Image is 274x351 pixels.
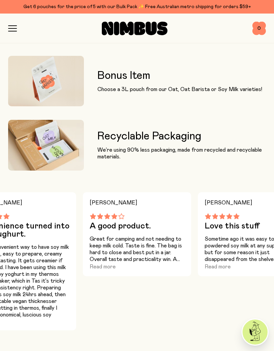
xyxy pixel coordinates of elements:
img: Starter Pack packaging with contents [8,120,84,170]
h3: Recyclable Packaging [97,130,266,142]
p: We’re using 90% less packaging, made from recycled and recyclable materials. [97,147,266,160]
h3: A good product. [90,222,184,230]
p: Great for camping and not needing to keep milk cold. Taste is fine. The bag is hard to close and ... [90,236,184,263]
p: Choose a 3L pouch from our Oat, Oat Barista or Soy Milk varieties! [97,86,262,93]
h4: [PERSON_NAME] [90,198,184,208]
button: Read more [205,263,231,271]
img: A 3L pouch of Nimbus Oat Barista floating [8,56,84,106]
button: 0 [252,22,266,35]
button: Read more [90,263,116,271]
img: agent [243,320,268,345]
h3: Bonus Item [97,70,262,82]
div: Get 6 pouches for the price of 5 with our Bulk Pack ✨ Free Australian metro shipping for orders $59+ [8,3,266,11]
